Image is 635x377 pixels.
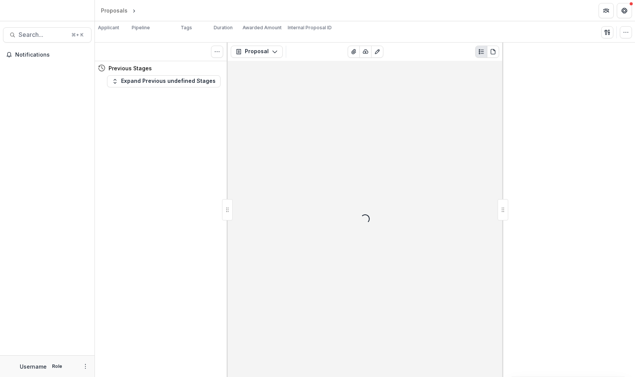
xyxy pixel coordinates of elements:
button: Toggle View Cancelled Tasks [211,46,223,58]
p: Duration [214,24,233,31]
div: ⌘ + K [70,31,85,39]
p: Username [20,363,47,371]
nav: breadcrumb [98,5,170,16]
button: Plaintext view [475,46,487,58]
button: Get Help [617,3,632,18]
p: Internal Proposal ID [288,24,332,31]
p: Tags [181,24,192,31]
p: Applicant [98,24,119,31]
h4: Previous Stages [109,64,152,72]
button: Search... [3,27,91,43]
span: Notifications [15,52,88,58]
p: Role [50,363,65,370]
span: Search... [19,31,67,38]
div: Proposals [101,6,128,14]
button: PDF view [487,46,499,58]
button: Proposal [231,46,283,58]
button: Notifications [3,49,91,61]
button: View Attached Files [348,46,360,58]
button: Partners [599,3,614,18]
p: Awarded Amount [243,24,282,31]
button: Edit as form [371,46,383,58]
a: Proposals [98,5,131,16]
button: More [81,362,90,371]
p: Pipeline [132,24,150,31]
button: Expand Previous undefined Stages [107,75,221,87]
